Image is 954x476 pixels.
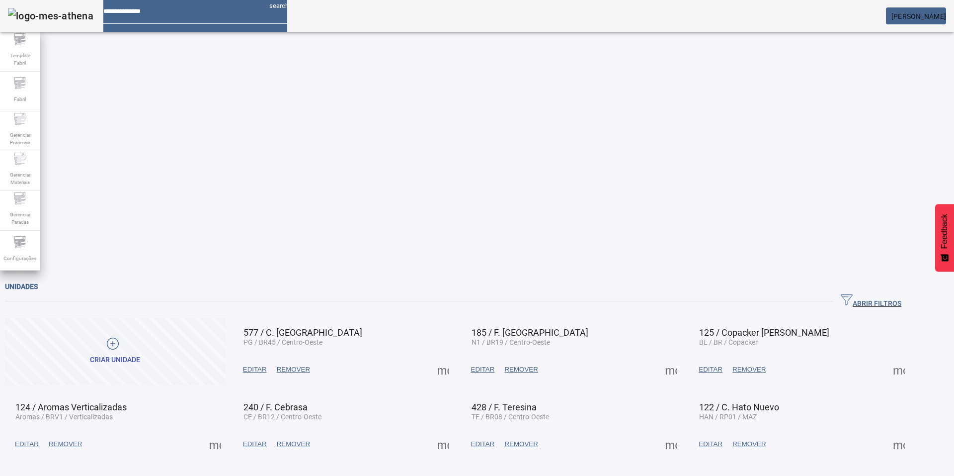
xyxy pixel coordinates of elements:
button: EDITAR [10,435,44,453]
span: PG / BR45 / Centro-Oeste [243,338,322,346]
span: TE / BR08 / Centro-Oeste [472,413,549,421]
button: EDITAR [466,435,500,453]
button: REMOVER [727,361,771,379]
button: Mais [434,435,452,453]
button: EDITAR [238,435,272,453]
span: Configurações [0,252,39,265]
span: HAN / RP01 / MAZ [699,413,757,421]
span: REMOVER [277,365,310,375]
span: BE / BR / Copacker [699,338,758,346]
span: EDITAR [15,439,39,449]
span: EDITAR [699,365,722,375]
span: 240 / F. Cebrasa [243,402,308,412]
span: EDITAR [471,365,495,375]
span: 428 / F. Teresina [472,402,537,412]
span: EDITAR [243,365,267,375]
span: REMOVER [732,439,766,449]
button: Feedback - Mostrar pesquisa [935,204,954,272]
div: Criar unidade [90,355,140,365]
span: Aromas / BRV1 / Verticalizadas [15,413,113,421]
span: EDITAR [471,439,495,449]
button: Mais [662,361,680,379]
span: Unidades [5,283,38,290]
button: Mais [434,361,452,379]
span: EDITAR [699,439,722,449]
button: Mais [206,435,224,453]
button: ABRIR FILTROS [833,292,909,310]
button: REMOVER [499,435,543,453]
span: Gerenciar Paradas [5,208,35,229]
button: Mais [662,435,680,453]
button: REMOVER [272,435,315,453]
span: 125 / Copacker [PERSON_NAME] [699,327,829,338]
button: REMOVER [499,361,543,379]
button: EDITAR [694,361,727,379]
button: REMOVER [727,435,771,453]
button: EDITAR [694,435,727,453]
span: REMOVER [49,439,82,449]
button: EDITAR [238,361,272,379]
span: Template Fabril [5,49,35,70]
button: Mais [890,435,908,453]
span: [PERSON_NAME] [891,12,946,20]
span: N1 / BR19 / Centro-Oeste [472,338,550,346]
button: REMOVER [44,435,87,453]
span: 124 / Aromas Verticalizadas [15,402,127,412]
button: REMOVER [272,361,315,379]
span: Gerenciar Materiais [5,168,35,189]
button: EDITAR [466,361,500,379]
span: 577 / C. [GEOGRAPHIC_DATA] [243,327,362,338]
img: logo-mes-athena [8,8,93,24]
span: REMOVER [504,365,538,375]
span: REMOVER [504,439,538,449]
span: REMOVER [732,365,766,375]
span: ABRIR FILTROS [841,294,901,309]
button: Criar unidade [5,318,226,385]
span: Feedback [940,214,949,249]
span: Gerenciar Processo [5,128,35,149]
button: Mais [890,361,908,379]
span: Fabril [11,93,29,106]
span: 185 / F. [GEOGRAPHIC_DATA] [472,327,588,338]
span: CE / BR12 / Centro-Oeste [243,413,321,421]
span: 122 / C. Hato Nuevo [699,402,779,412]
span: EDITAR [243,439,267,449]
span: REMOVER [277,439,310,449]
